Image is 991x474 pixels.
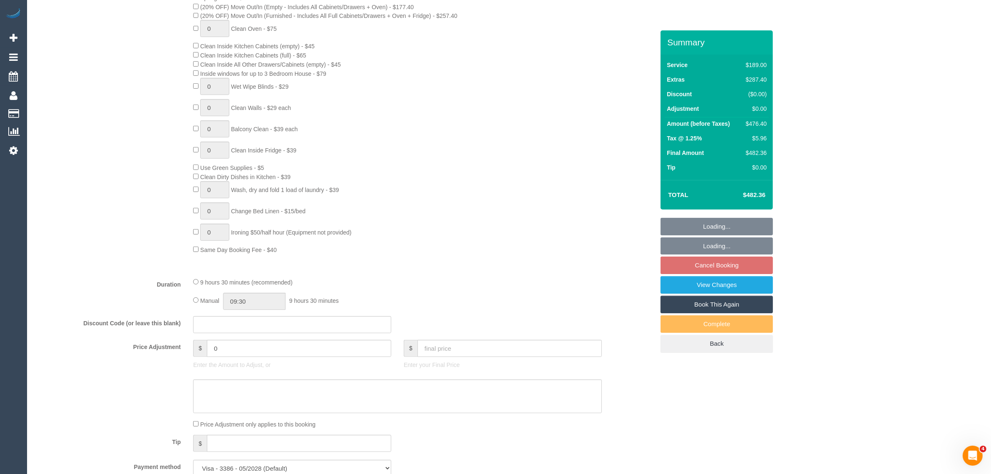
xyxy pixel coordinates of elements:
[963,446,983,466] iframe: Intercom live chat
[231,147,296,154] span: Clean Inside Fridge - $39
[661,296,773,313] a: Book This Again
[29,460,187,471] label: Payment method
[29,340,187,351] label: Price Adjustment
[667,61,688,69] label: Service
[743,75,767,84] div: $287.40
[29,316,187,327] label: Discount Code (or leave this blank)
[231,83,288,90] span: Wet Wipe Blinds - $29
[718,192,765,199] h4: $482.36
[743,61,767,69] div: $189.00
[667,105,699,113] label: Adjustment
[743,120,767,128] div: $476.40
[200,165,264,171] span: Use Green Supplies - $5
[231,229,352,236] span: Ironing $50/half hour (Equipment not provided)
[200,421,315,428] span: Price Adjustment only applies to this booking
[404,340,417,357] span: $
[743,163,767,172] div: $0.00
[743,90,767,98] div: ($0.00)
[667,149,704,157] label: Final Amount
[231,105,291,111] span: Clean Walls - $29 each
[200,174,291,180] span: Clean Dirty Dishes in Kitchen - $39
[193,361,391,369] p: Enter the Amount to Adjust, or
[661,335,773,352] a: Back
[200,247,277,253] span: Same Day Booking Fee - $40
[743,105,767,113] div: $0.00
[200,52,306,59] span: Clean Inside Kitchen Cabinets (full) - $65
[980,446,986,452] span: 4
[200,297,219,304] span: Manual
[661,276,773,294] a: View Changes
[743,134,767,142] div: $5.96
[743,149,767,157] div: $482.36
[200,12,457,19] span: (20% OFF) Move Out/In (Furnished - Includes All Full Cabinets/Drawers + Oven + Fridge) - $257.40
[200,61,341,68] span: Clean Inside All Other Drawers/Cabinets (empty) - $45
[200,43,315,50] span: Clean Inside Kitchen Cabinets (empty) - $45
[404,361,602,369] p: Enter your Final Price
[29,277,187,289] label: Duration
[289,297,339,304] span: 9 hours 30 minutes
[668,191,688,198] strong: Total
[193,340,207,357] span: $
[231,126,298,132] span: Balcony Clean - $39 each
[231,187,339,193] span: Wash, dry and fold 1 load of laundry - $39
[29,435,187,446] label: Tip
[667,163,676,172] label: Tip
[231,208,305,215] span: Change Bed Linen - $15/bed
[667,37,769,47] h3: Summary
[417,340,602,357] input: final price
[667,75,685,84] label: Extras
[667,134,702,142] label: Tax @ 1.25%
[5,8,22,20] img: Automaid Logo
[667,90,692,98] label: Discount
[200,279,293,286] span: 9 hours 30 minutes (recommended)
[193,435,207,452] span: $
[200,4,414,10] span: (20% OFF) Move Out/In (Empty - Includes All Cabinets/Drawers + Oven) - $177.40
[200,70,326,77] span: Inside windows for up to 3 Bedroom House - $79
[667,120,730,128] label: Amount (before Taxes)
[231,25,277,32] span: Clean Oven - $75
